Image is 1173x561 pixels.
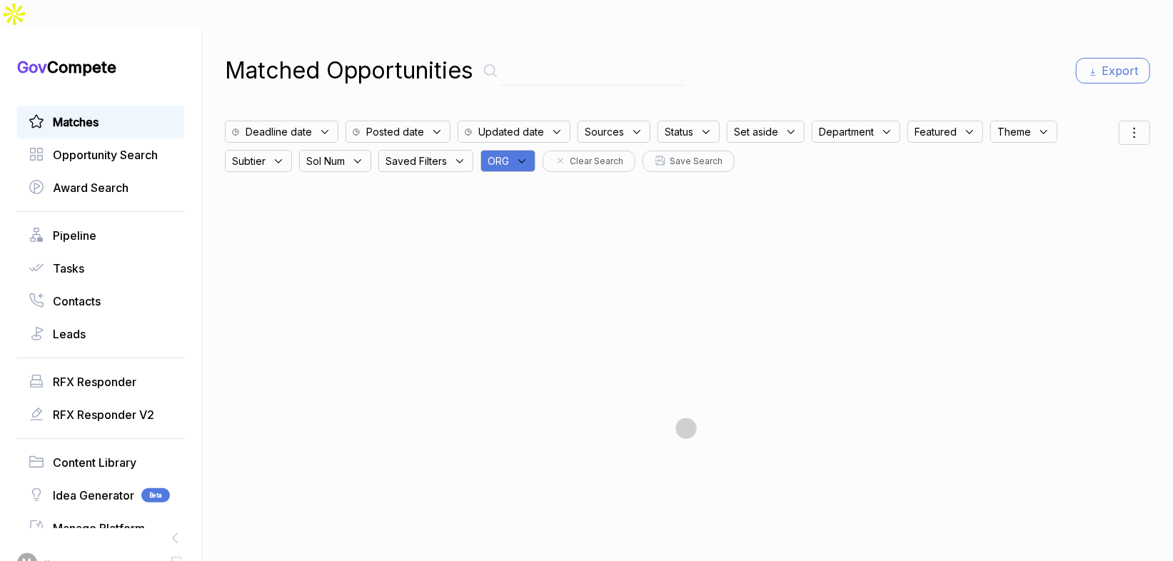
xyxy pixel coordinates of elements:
span: Matches [53,113,99,131]
span: Featured [915,124,957,139]
span: Sol Num [306,153,345,168]
span: Contacts [53,293,101,310]
a: Award Search [29,179,173,196]
a: RFX Responder V2 [29,406,173,423]
button: Save Search [643,151,735,172]
a: Pipeline [29,227,173,244]
span: Tasks [53,260,84,277]
span: Subtier [232,153,266,168]
a: Opportunity Search [29,146,173,163]
span: Content Library [53,454,136,471]
span: Gov [17,58,47,76]
span: Updated date [478,124,544,139]
span: Leads [53,325,86,343]
button: Export [1076,58,1150,84]
span: Department [819,124,874,139]
span: Saved Filters [386,153,447,168]
span: Idea Generator [53,487,134,504]
span: ORG [488,153,509,168]
span: RFX Responder V2 [53,406,154,423]
span: Status [665,124,693,139]
a: Matches [29,113,173,131]
span: Pipeline [53,227,96,244]
a: Tasks [29,260,173,277]
a: Idea GeneratorBeta [29,487,173,504]
span: Set aside [734,124,778,139]
a: Manage Platform [29,520,173,537]
img: loading animation [652,392,723,463]
button: Clear Search [543,151,635,172]
span: RFX Responder [53,373,136,390]
a: Content Library [29,454,173,471]
span: Posted date [366,124,424,139]
span: Deadline date [246,124,312,139]
span: Sources [585,124,624,139]
span: Beta [141,488,170,502]
span: Award Search [53,179,129,196]
span: Theme [997,124,1031,139]
h1: Matched Opportunities [225,54,473,88]
span: Save Search [670,155,723,168]
span: Clear Search [570,155,623,168]
span: Opportunity Search [53,146,158,163]
a: Leads [29,325,173,343]
a: Contacts [29,293,173,310]
h1: Compete [17,57,184,77]
span: Manage Platform [53,520,145,537]
a: RFX Responder [29,373,173,390]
